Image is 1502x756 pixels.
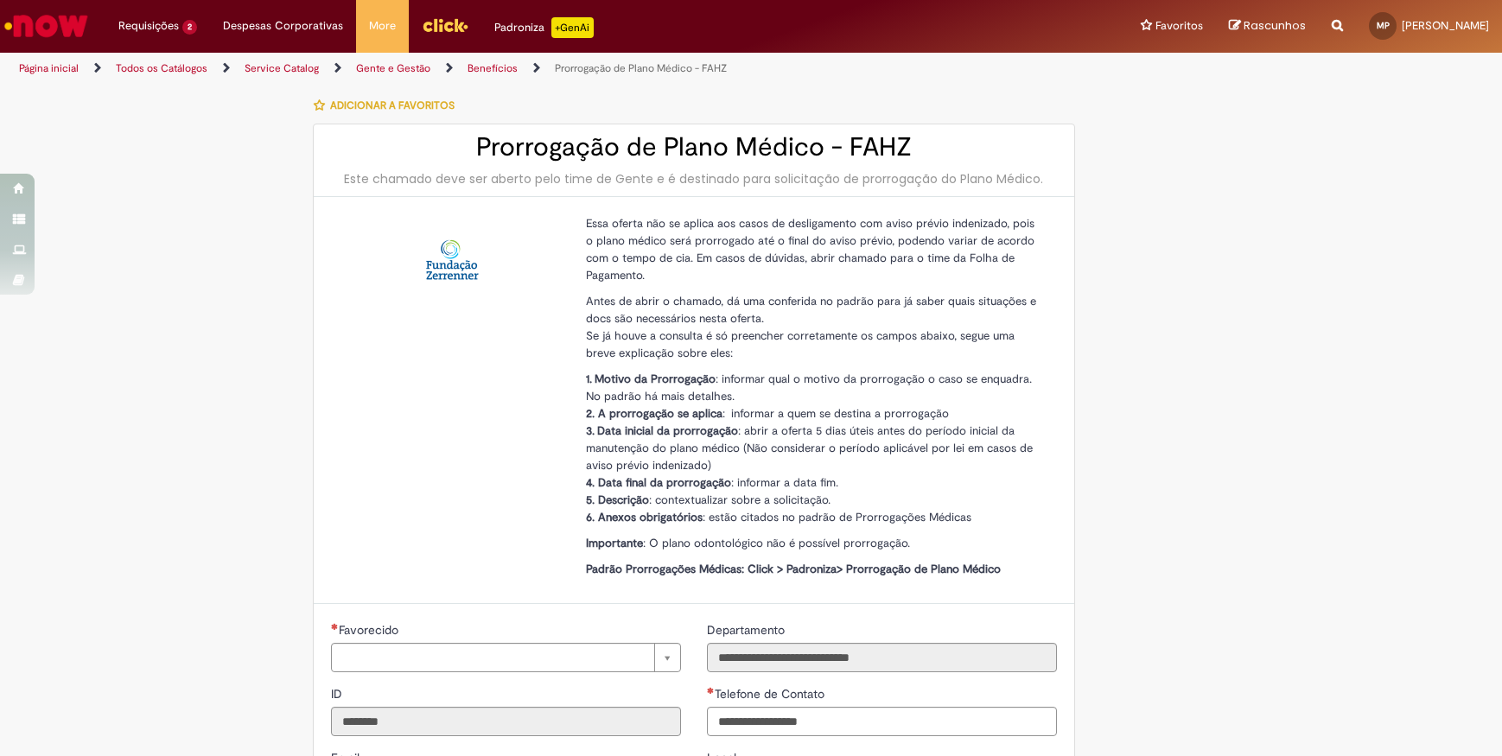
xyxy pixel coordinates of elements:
label: Somente leitura - ID [331,685,346,702]
span: Obrigatório Preenchido [707,687,715,694]
a: Rascunhos [1229,18,1306,35]
span: Necessários [331,623,339,630]
span: Padrão Prorrogações Médicas: Click > Padroniza> Prorrogação de Plano Médico [586,562,1001,576]
strong: 5. Descrição [586,492,649,507]
strong: 3. Data inicial da prorrogação [586,423,738,438]
img: Prorrogação de Plano Médico - FAHZ [424,232,480,287]
span: Rascunhos [1244,17,1306,34]
span: 2 [182,20,197,35]
div: Este chamado deve ser aberto pelo time de Gente e é destinado para solicitação de prorrogação do ... [331,170,1057,187]
span: Telefone de Contato [715,686,828,702]
span: : informar a quem se destina a prorrogação [586,406,949,421]
strong: Importante [586,536,643,550]
p: +GenAi [551,17,594,38]
input: ID [331,707,681,736]
span: : informar a data fim. [586,475,838,490]
span: MP [1377,20,1390,31]
label: Somente leitura - Departamento [707,621,788,638]
a: Service Catalog [245,61,319,75]
ul: Trilhas de página [13,53,989,85]
span: : estão citados no padrão de Prorrogações Médicas [586,510,971,524]
a: Prorrogação de Plano Médico - FAHZ [555,61,727,75]
strong: 2. A prorrogação se aplica [586,406,722,421]
a: Benefícios [468,61,518,75]
strong: 1. Motivo da Prorrogação [586,372,716,386]
img: click_logo_yellow_360x200.png [422,12,468,38]
input: Departamento [707,643,1057,672]
a: Limpar campo Favorecido [331,643,681,672]
span: Se já houve a consulta é só preencher corretamente os campos abaixo, segue uma breve explicação s... [586,328,1015,360]
strong: 4. Data final da prorrogação [586,475,731,490]
button: Adicionar a Favoritos [313,87,464,124]
span: Antes de abrir o chamado, dá uma conferida no padrão para já saber quais situações e docs são nec... [586,294,1036,326]
input: Telefone de Contato [707,707,1057,736]
img: ServiceNow [2,9,91,43]
span: : informar qual o motivo da prorrogação o caso se enquadra. No padrão há mais detalhes. [586,372,1032,403]
span: Somente leitura - Departamento [707,622,788,638]
h2: Prorrogação de Plano Médico - FAHZ [331,133,1057,162]
span: : contextualizar sobre a solicitação. [586,492,831,507]
span: : abrir a oferta 5 dias úteis antes do período inicial da manutenção do plano médico (Não conside... [586,423,1033,473]
span: Favoritos [1155,17,1203,35]
strong: 6. Anexos obrigatórios [586,510,703,524]
span: Despesas Corporativas [223,17,343,35]
span: Requisições [118,17,179,35]
span: : O plano odontológico não é possível prorrogação. [586,536,910,550]
a: Página inicial [19,61,79,75]
span: Adicionar a Favoritos [330,98,455,112]
span: More [369,17,396,35]
span: [PERSON_NAME] [1402,18,1489,33]
div: Padroniza [494,17,594,38]
span: Essa oferta não se aplica aos casos de desligamento com aviso prévio indenizado, pois o plano méd... [586,216,1034,283]
a: Gente e Gestão [356,61,430,75]
span: Necessários - Favorecido [339,622,402,638]
span: Somente leitura - ID [331,686,346,702]
a: Todos os Catálogos [116,61,207,75]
